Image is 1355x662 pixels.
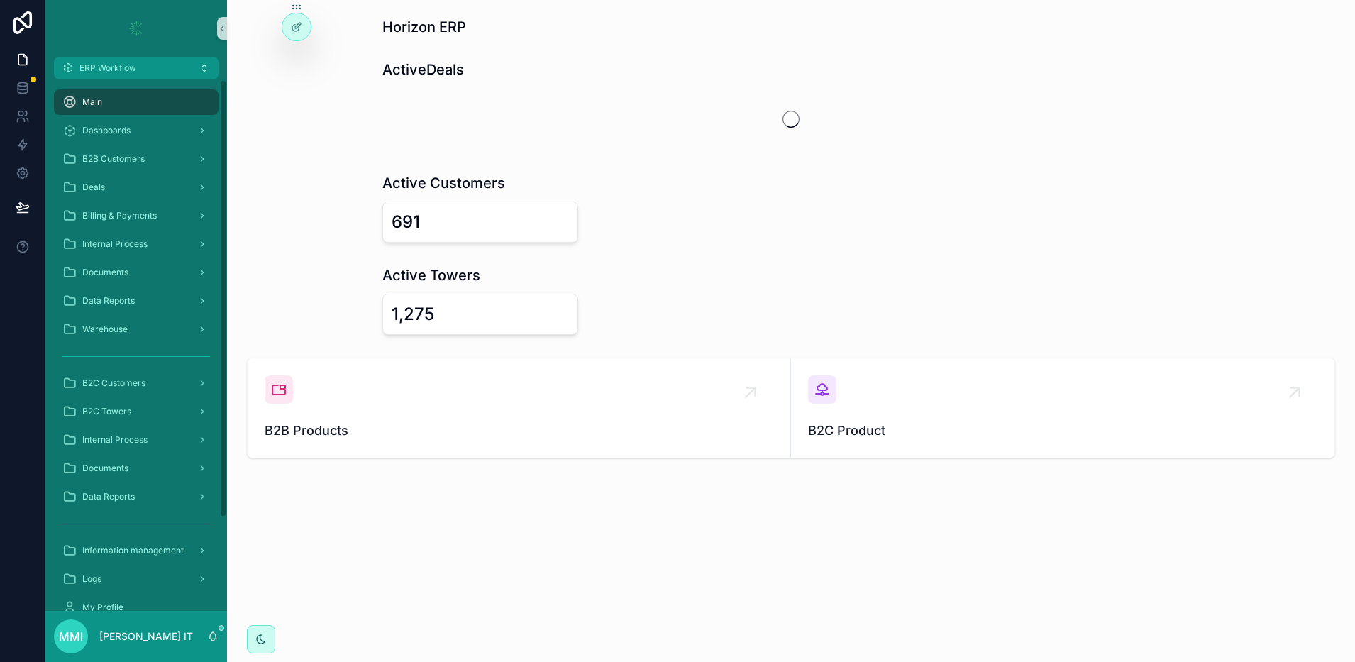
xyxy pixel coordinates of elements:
[54,538,219,563] a: Information management
[45,79,227,611] div: scrollable content
[82,491,135,502] span: Data Reports
[82,210,157,221] span: Billing & Payments
[82,238,148,250] span: Internal Process
[82,96,102,108] span: Main
[54,288,219,314] a: Data Reports
[54,566,219,592] a: Logs
[54,146,219,172] a: B2B Customers
[82,602,123,613] span: My Profile
[82,463,128,474] span: Documents
[54,118,219,143] a: Dashboards
[54,595,219,620] a: My Profile
[54,399,219,424] a: B2C Towers
[54,456,219,481] a: Documents
[808,421,1317,441] span: B2C Product
[392,211,420,233] div: 691
[82,573,101,585] span: Logs
[82,434,148,446] span: Internal Process
[382,173,505,193] h1: Active Customers
[392,303,434,326] div: 1,275
[82,153,145,165] span: B2B Customers
[54,203,219,228] a: Billing & Payments
[82,295,135,307] span: Data Reports
[54,175,219,200] a: Deals
[54,260,219,285] a: Documents
[125,17,148,40] img: App logo
[54,484,219,509] a: Data Reports
[248,358,791,458] a: B2B Products
[54,370,219,396] a: B2C Customers
[382,60,464,79] h1: ActiveDeals
[54,57,219,79] button: ERP Workflow
[59,628,83,645] span: MMI
[54,427,219,453] a: Internal Process
[82,377,145,389] span: B2C Customers
[54,316,219,342] a: Warehouse
[82,324,128,335] span: Warehouse
[82,125,131,136] span: Dashboards
[382,265,480,285] h1: Active Towers
[54,89,219,115] a: Main
[99,629,193,644] p: [PERSON_NAME] IT
[82,545,184,556] span: Information management
[82,406,131,417] span: B2C Towers
[791,358,1334,458] a: B2C Product
[79,62,136,74] span: ERP Workflow
[82,267,128,278] span: Documents
[265,421,773,441] span: B2B Products
[54,231,219,257] a: Internal Process
[382,17,466,37] h1: Horizon ERP
[82,182,105,193] span: Deals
